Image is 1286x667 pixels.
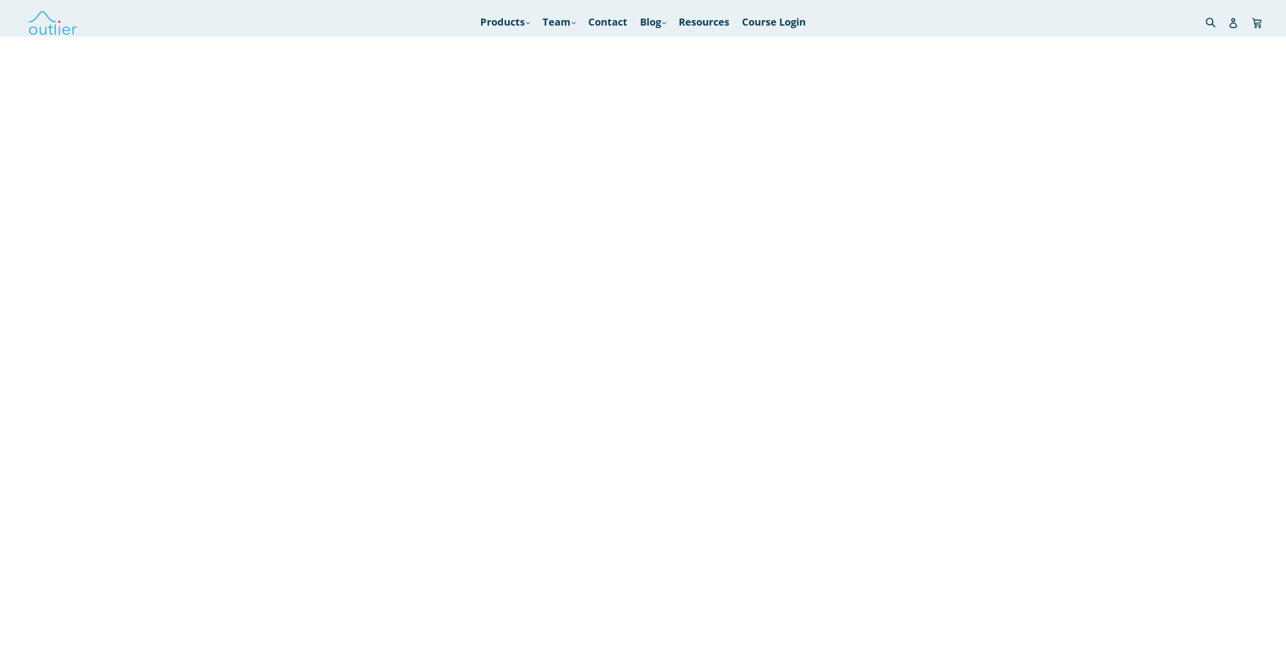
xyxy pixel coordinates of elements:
input: Search [1203,12,1231,32]
a: Course Login [737,13,811,31]
a: Contact [583,13,632,31]
a: Blog [635,13,671,31]
a: Products [475,13,535,31]
a: Resources [674,13,734,31]
img: Outlier Linguistics [28,8,78,37]
a: Team [538,13,581,31]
